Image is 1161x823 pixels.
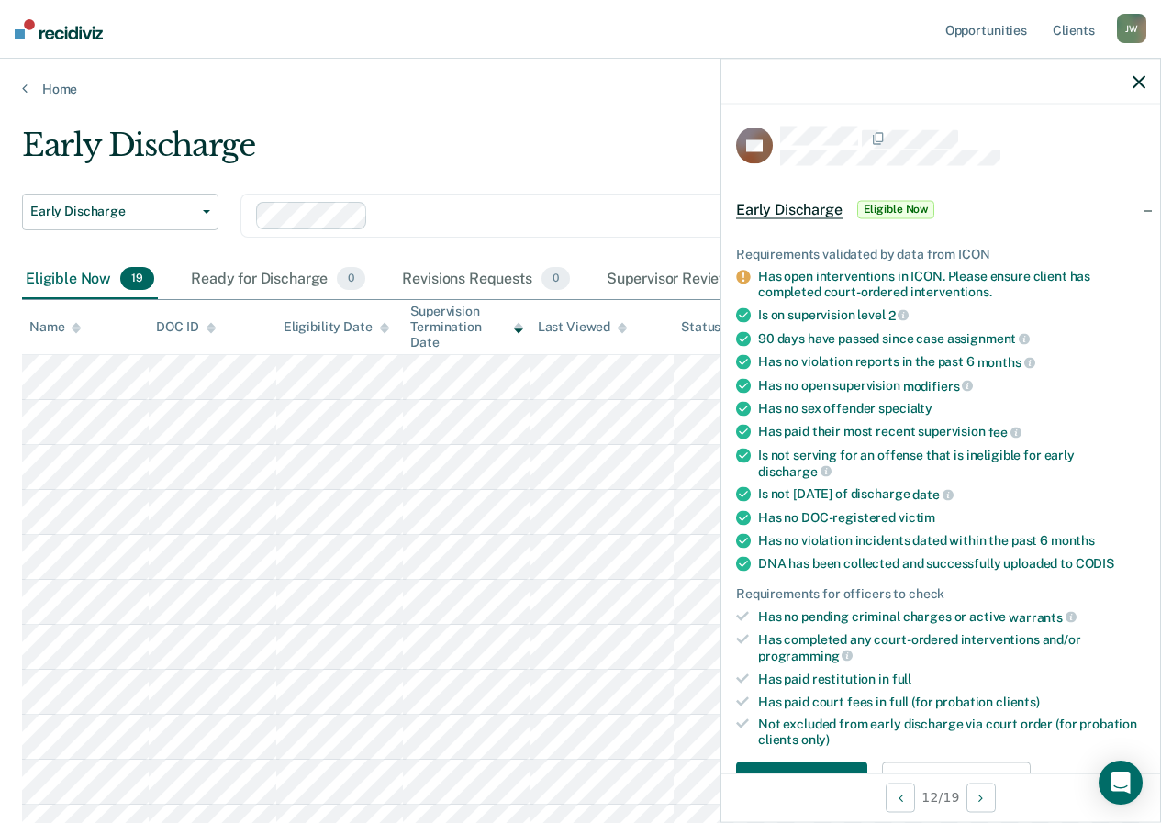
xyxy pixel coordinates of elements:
span: 0 [337,267,365,291]
span: 2 [888,307,910,322]
span: Eligible Now [857,200,935,218]
span: date [912,487,953,502]
div: Has no violation reports in the past 6 [758,354,1145,371]
div: Status [681,319,720,335]
span: fee [988,425,1021,439]
span: Early Discharge [736,200,843,218]
div: Has paid court fees in full (for probation [758,694,1145,709]
div: Ready for Discharge [187,260,369,300]
div: Requirements for officers to check [736,585,1145,601]
div: Is not serving for an offense that is ineligible for early [758,447,1145,478]
span: modifiers [903,378,974,393]
button: Next Opportunity [966,783,996,812]
div: Has paid restitution in [758,671,1145,686]
div: 12 / 19 [721,773,1160,821]
div: Name [29,319,81,335]
div: Revisions Requests [398,260,573,300]
div: Requirements validated by data from ICON [736,246,1145,261]
div: Has no DOC-registered [758,509,1145,525]
span: warrants [1009,609,1077,624]
div: Has no sex offender [758,401,1145,417]
div: Early DischargeEligible Now [721,180,1160,239]
div: Has completed any court-ordered interventions and/or [758,632,1145,663]
span: 19 [120,267,154,291]
span: CODIS [1076,555,1114,570]
div: 90 days have passed since case [758,330,1145,347]
div: Early Discharge [22,127,1067,179]
div: Has no open supervision [758,377,1145,394]
div: Supervision Termination Date [410,304,522,350]
div: Has open interventions in ICON. Please ensure client has completed court-ordered interventions. [758,269,1145,300]
div: Open Intercom Messenger [1099,761,1143,805]
span: specialty [878,401,932,416]
div: J W [1117,14,1146,43]
div: Is on supervision level [758,306,1145,323]
button: Previous Opportunity [886,783,915,812]
span: assignment [947,331,1030,346]
div: Has paid their most recent supervision [758,424,1145,440]
span: discharge [758,463,832,478]
div: DNA has been collected and successfully uploaded to [758,555,1145,571]
img: Recidiviz [15,19,103,39]
div: Not excluded from early discharge via court order (for probation clients [758,717,1145,748]
span: months [1051,532,1095,547]
button: Update Eligibility [882,762,1031,798]
span: victim [899,509,935,524]
span: 0 [541,267,570,291]
span: clients) [996,694,1040,708]
div: Supervisor Review [603,260,773,300]
div: Eligibility Date [284,319,389,335]
div: Last Viewed [538,319,627,335]
div: DOC ID [156,319,215,335]
button: Navigate to form [736,762,867,798]
div: Has no violation incidents dated within the past 6 [758,532,1145,548]
div: Is not [DATE] of discharge [758,486,1145,503]
a: Home [22,81,1139,97]
span: programming [758,648,853,662]
span: full [892,671,911,685]
span: only) [801,732,830,747]
span: Early Discharge [30,204,195,219]
div: Has no pending criminal charges or active [758,608,1145,625]
a: Navigate to form link [736,762,875,798]
div: Eligible Now [22,260,158,300]
span: months [977,354,1035,369]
